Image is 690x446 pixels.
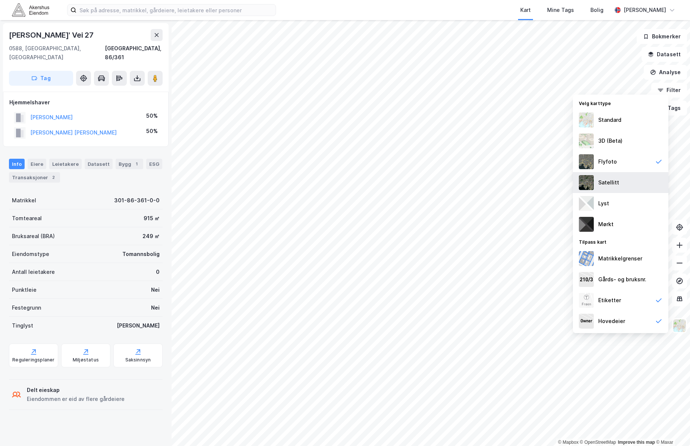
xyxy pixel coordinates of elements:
[12,285,37,294] div: Punktleie
[73,357,99,363] div: Miljøstatus
[146,127,158,136] div: 50%
[651,83,687,98] button: Filter
[598,178,619,187] div: Satellitt
[672,319,687,333] img: Z
[9,71,73,86] button: Tag
[142,232,160,241] div: 249 ㎡
[558,440,578,445] a: Mapbox
[579,154,594,169] img: Z
[122,250,160,259] div: Tomannsbolig
[598,317,625,326] div: Hovedeier
[12,250,49,259] div: Eiendomstype
[573,96,668,110] div: Velg karttype
[116,159,143,169] div: Bygg
[598,275,646,284] div: Gårds- og bruksnr.
[579,293,594,308] img: Z
[598,116,621,124] div: Standard
[146,159,162,169] div: ESG
[653,410,690,446] iframe: Chat Widget
[151,303,160,312] div: Nei
[598,157,617,166] div: Flyfoto
[598,220,614,229] div: Mørkt
[9,44,105,62] div: 0588, [GEOGRAPHIC_DATA], [GEOGRAPHIC_DATA]
[151,285,160,294] div: Nei
[579,217,594,232] img: nCdM7BzjoCAAAAAElFTkSuQmCC
[28,159,46,169] div: Eiere
[653,410,690,446] div: Kontrollprogram for chat
[12,3,49,16] img: akershus-eiendom-logo.9091f326c980b4bce74ccdd9f866810c.svg
[9,172,60,183] div: Transaksjoner
[9,98,162,107] div: Hjemmelshaver
[50,174,57,181] div: 2
[12,303,41,312] div: Festegrunn
[624,6,666,15] div: [PERSON_NAME]
[652,101,687,116] button: Tags
[105,44,163,62] div: [GEOGRAPHIC_DATA], 86/361
[12,357,54,363] div: Reguleringsplaner
[125,357,151,363] div: Saksinnsyn
[9,29,95,41] div: [PERSON_NAME]' Vei 27
[144,214,160,223] div: 915 ㎡
[579,113,594,127] img: Z
[146,111,158,120] div: 50%
[117,321,160,330] div: [PERSON_NAME]
[598,296,621,305] div: Etiketter
[12,321,33,330] div: Tinglyst
[579,175,594,190] img: 9k=
[27,395,125,404] div: Eiendommen er eid av flere gårdeiere
[644,65,687,80] button: Analyse
[598,254,642,263] div: Matrikkelgrenser
[156,268,160,276] div: 0
[598,136,622,145] div: 3D (Beta)
[598,199,609,208] div: Lyst
[85,159,113,169] div: Datasett
[579,272,594,287] img: cadastreKeys.547ab17ec502f5a4ef2b.jpeg
[520,6,531,15] div: Kart
[579,314,594,329] img: majorOwner.b5e170eddb5c04bfeeff.jpeg
[12,214,42,223] div: Tomteareal
[76,4,276,16] input: Søk på adresse, matrikkel, gårdeiere, leietakere eller personer
[12,196,36,205] div: Matrikkel
[114,196,160,205] div: 301-86-361-0-0
[618,440,655,445] a: Improve this map
[133,160,140,168] div: 1
[12,268,55,276] div: Antall leietakere
[573,235,668,248] div: Tilpass kart
[579,251,594,266] img: cadastreBorders.cfe08de4b5ddd52a10de.jpeg
[12,232,55,241] div: Bruksareal (BRA)
[579,196,594,211] img: luj3wr1y2y3+OchiMxRmMxRlscgabnMEmZ7DJGWxyBpucwSZnsMkZbHIGm5zBJmewyRlscgabnMEmZ7DJGWxyBpucwSZnsMkZ...
[590,6,603,15] div: Bolig
[27,386,125,395] div: Delt eieskap
[9,159,25,169] div: Info
[49,159,82,169] div: Leietakere
[642,47,687,62] button: Datasett
[547,6,574,15] div: Mine Tags
[580,440,616,445] a: OpenStreetMap
[637,29,687,44] button: Bokmerker
[579,133,594,148] img: Z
